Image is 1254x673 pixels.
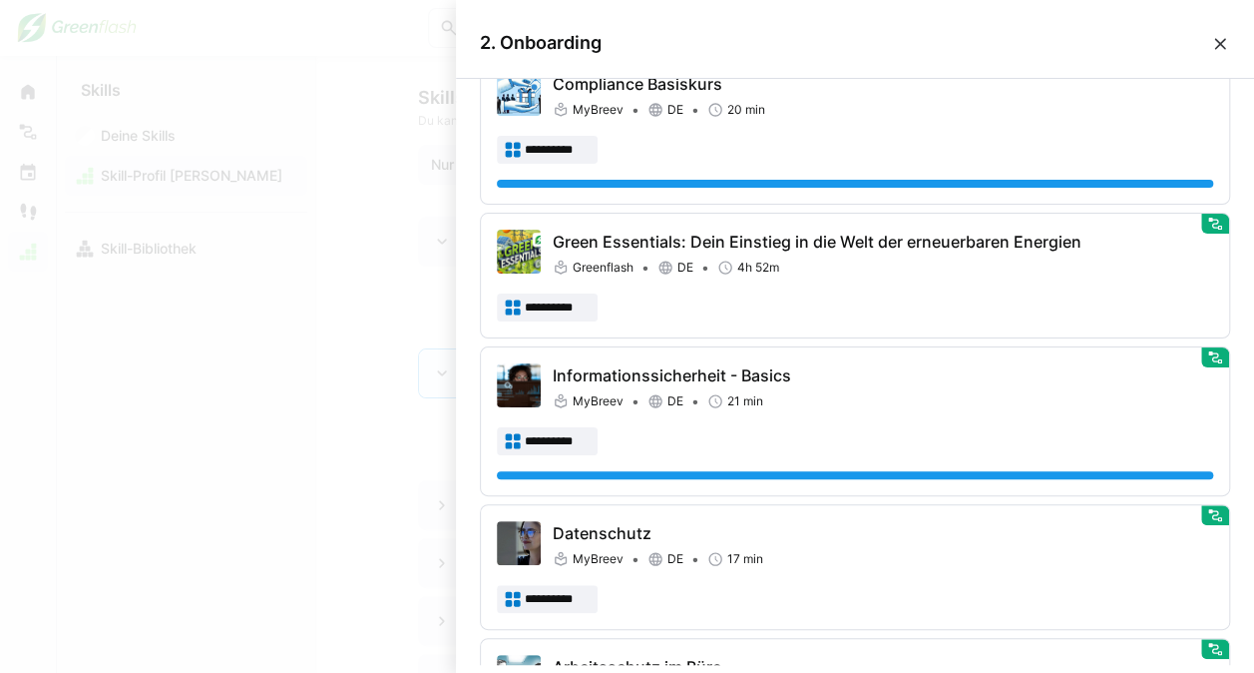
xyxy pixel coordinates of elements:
img: Datenschutz [497,521,541,565]
span: MyBreev [573,393,624,409]
img: Compliance Basiskurs [497,72,541,116]
span: MyBreev [573,551,624,567]
span: Greenflash [573,260,633,276]
span: 17 min [727,551,763,567]
span: DE [667,551,683,567]
span: DE [667,102,683,118]
span: 2. Onboarding [480,32,1210,54]
p: Informationssicherheit - Basics [553,363,1213,387]
span: 4h 52m [737,260,779,276]
span: 20 min [727,102,765,118]
p: Compliance Basiskurs [553,72,1213,96]
img: Green Essentials: Dein Einstieg in die Welt der erneuerbaren Energien [497,230,541,274]
span: DE [677,260,693,276]
p: Green Essentials: Dein Einstieg in die Welt der erneuerbaren Energien [553,230,1213,254]
p: Datenschutz [553,521,1213,545]
img: Informationssicherheit - Basics [497,363,541,407]
span: DE [667,393,683,409]
span: MyBreev [573,102,624,118]
span: 21 min [727,393,763,409]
